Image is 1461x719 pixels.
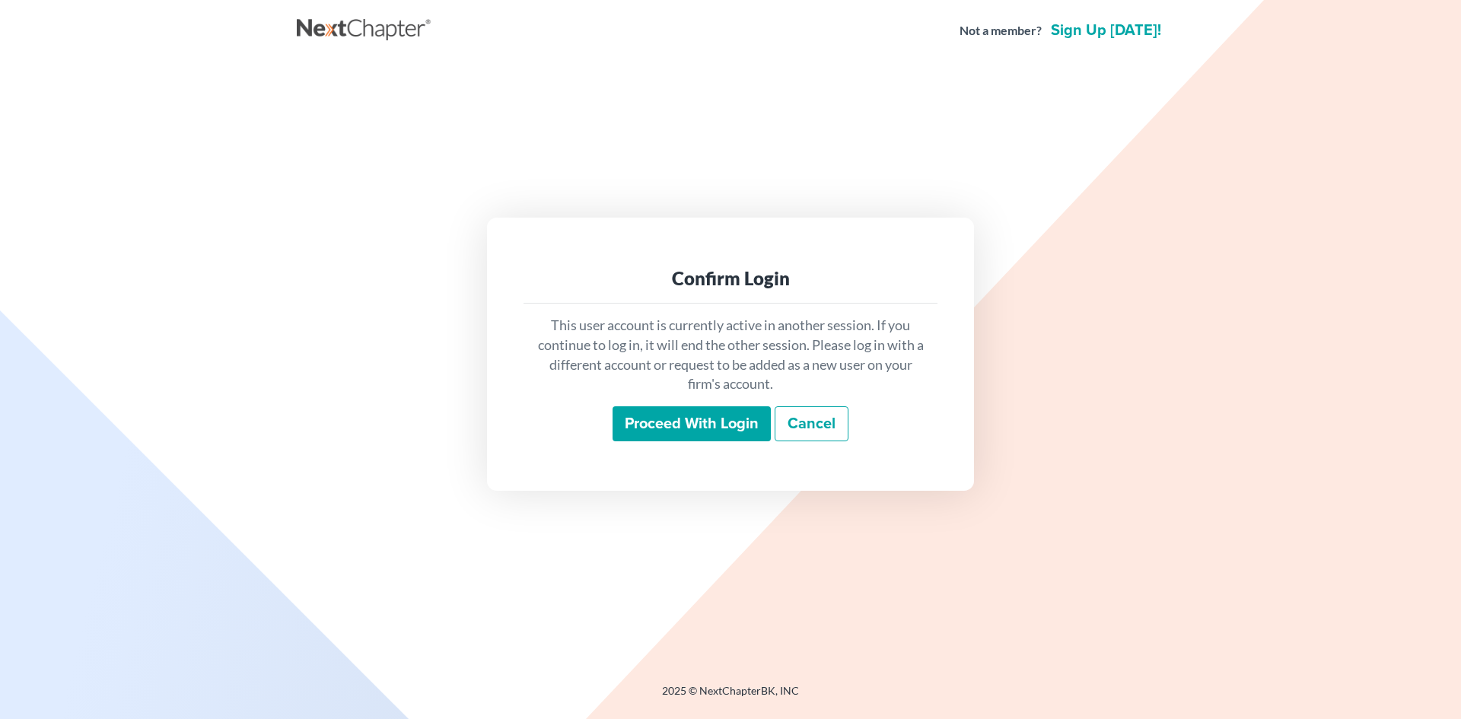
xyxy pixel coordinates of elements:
a: Sign up [DATE]! [1048,23,1164,38]
div: Confirm Login [536,266,925,291]
p: This user account is currently active in another session. If you continue to log in, it will end ... [536,316,925,394]
strong: Not a member? [960,22,1042,40]
input: Proceed with login [613,406,771,441]
div: 2025 © NextChapterBK, INC [297,683,1164,711]
a: Cancel [775,406,848,441]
